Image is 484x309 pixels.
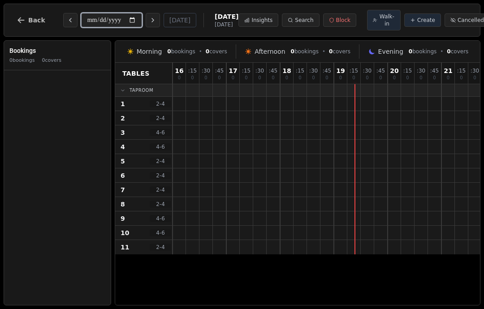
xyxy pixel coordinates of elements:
[458,17,484,24] span: Cancelled
[366,76,368,80] span: 0
[323,13,356,27] button: Block
[121,228,129,237] span: 10
[121,243,129,252] span: 11
[282,68,291,74] span: 18
[242,68,251,73] span: : 15
[121,142,125,151] span: 4
[199,48,202,55] span: •
[291,48,294,55] span: 0
[63,13,78,27] button: Previous day
[204,76,207,80] span: 0
[238,13,278,27] button: Insights
[417,17,435,24] span: Create
[9,9,52,31] button: Back
[167,48,195,55] span: bookings
[390,68,398,74] span: 20
[121,128,125,137] span: 3
[121,200,125,209] span: 8
[121,185,125,194] span: 7
[150,201,171,208] span: 2 - 4
[150,100,171,107] span: 2 - 4
[447,76,449,80] span: 0
[255,68,264,73] span: : 30
[121,214,125,223] span: 9
[251,17,272,24] span: Insights
[130,87,153,94] span: Taproom
[121,99,125,108] span: 1
[121,157,125,166] span: 5
[188,68,197,73] span: : 15
[433,76,436,80] span: 0
[218,76,220,80] span: 0
[28,17,45,23] span: Back
[150,229,171,236] span: 4 - 6
[419,76,422,80] span: 0
[175,68,183,74] span: 16
[206,48,227,55] span: covers
[336,17,350,24] span: Block
[291,48,319,55] span: bookings
[215,68,224,73] span: : 45
[150,215,171,222] span: 4 - 6
[282,13,319,27] button: Search
[296,68,304,73] span: : 15
[150,143,171,150] span: 4 - 6
[232,76,234,80] span: 0
[150,172,171,179] span: 2 - 4
[447,48,450,55] span: 0
[403,68,412,73] span: : 15
[447,48,468,55] span: covers
[409,48,412,55] span: 0
[178,76,181,80] span: 0
[471,68,479,73] span: : 30
[137,47,162,56] span: Morning
[164,13,196,27] button: [DATE]
[255,47,285,56] span: Afternoon
[457,68,466,73] span: : 15
[312,76,315,80] span: 0
[167,48,171,55] span: 0
[336,68,345,74] span: 19
[444,68,452,74] span: 21
[309,68,318,73] span: : 30
[367,10,401,30] button: Walk-in
[352,76,355,80] span: 0
[272,76,274,80] span: 0
[379,76,382,80] span: 0
[339,76,342,80] span: 0
[417,68,425,73] span: : 30
[376,68,385,73] span: : 45
[202,68,210,73] span: : 30
[146,13,160,27] button: Next day
[245,76,247,80] span: 0
[323,68,331,73] span: : 45
[378,47,403,56] span: Evening
[258,76,261,80] span: 0
[379,13,395,27] span: Walk-in
[406,76,409,80] span: 0
[409,48,436,55] span: bookings
[329,48,350,55] span: covers
[430,68,439,73] span: : 45
[150,115,171,122] span: 2 - 4
[350,68,358,73] span: : 15
[393,76,396,80] span: 0
[121,171,125,180] span: 6
[215,21,238,28] span: [DATE]
[440,48,443,55] span: •
[191,76,194,80] span: 0
[150,129,171,136] span: 4 - 6
[298,76,301,80] span: 0
[150,158,171,165] span: 2 - 4
[206,48,209,55] span: 0
[9,57,35,64] span: 0 bookings
[150,186,171,193] span: 2 - 4
[325,76,328,80] span: 0
[460,76,462,80] span: 0
[122,69,150,78] span: Tables
[121,114,125,123] span: 2
[285,76,288,80] span: 0
[295,17,313,24] span: Search
[269,68,277,73] span: : 45
[363,68,372,73] span: : 30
